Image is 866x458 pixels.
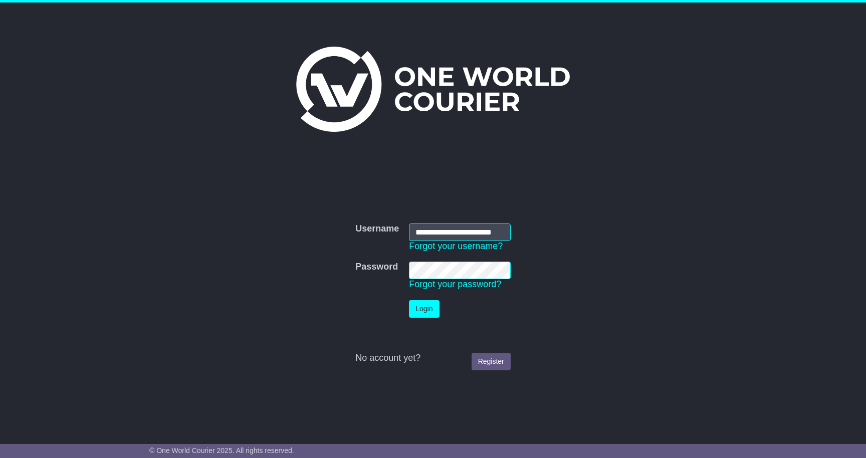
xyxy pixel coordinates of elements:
div: No account yet? [355,353,511,364]
label: Password [355,262,398,273]
a: Forgot your username? [409,241,503,251]
img: One World [296,47,570,132]
label: Username [355,223,399,235]
button: Login [409,300,439,318]
span: © One World Courier 2025. All rights reserved. [149,446,294,454]
a: Register [472,353,511,370]
a: Forgot your password? [409,279,501,289]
